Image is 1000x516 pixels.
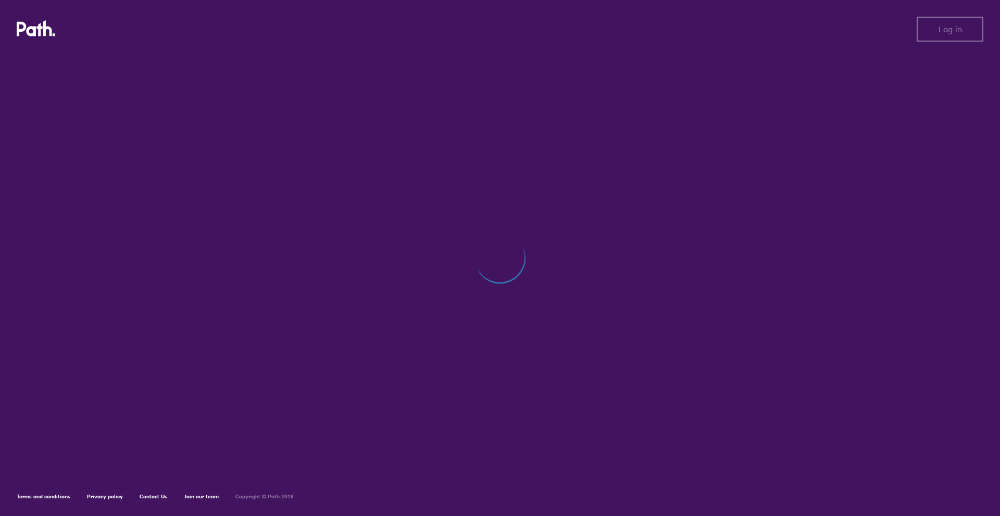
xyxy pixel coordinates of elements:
[939,24,962,34] span: Log in
[17,493,70,500] a: Terms and conditions
[87,493,123,500] a: Privacy policy
[184,493,219,500] a: Join our team
[140,493,167,500] a: Contact Us
[917,17,983,42] button: Log in
[235,494,294,500] h6: Copyright © Path 2018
